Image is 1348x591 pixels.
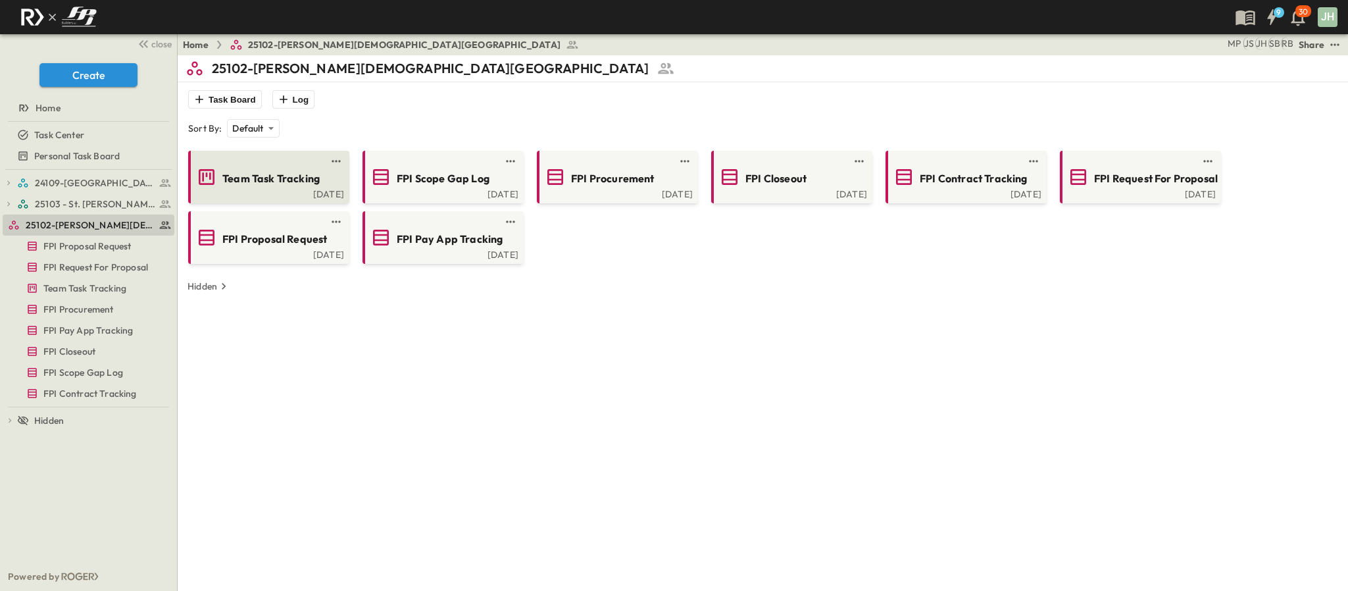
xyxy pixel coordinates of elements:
button: test [1327,37,1343,53]
div: Share [1299,38,1324,51]
span: Team Task Tracking [43,282,126,295]
p: 25102-[PERSON_NAME][DEMOGRAPHIC_DATA][GEOGRAPHIC_DATA] [212,59,649,78]
button: Hidden [182,277,236,295]
button: Create [39,63,137,87]
a: Home [3,99,172,117]
p: 30 [1299,7,1308,17]
a: FPI Pay App Tracking [365,227,518,248]
a: 25103 - St. [PERSON_NAME] Phase 2 [17,195,172,213]
a: FPI Proposal Request [3,237,172,255]
div: FPI Proposal Requesttest [3,236,174,257]
a: Personal Task Board [3,147,172,165]
span: FPI Proposal Request [43,240,131,253]
p: Hidden [187,280,217,293]
div: Monica Pruteanu (mpruteanu@fpibuilders.com) [1228,37,1241,50]
a: FPI Request For Proposal [3,258,172,276]
div: 25102-Christ The Redeemer Anglican Churchtest [3,215,174,236]
a: FPI Procurement [539,167,693,188]
a: FPI Request For Proposal [1062,167,1216,188]
a: [DATE] [191,188,344,198]
span: Team Task Tracking [222,171,320,186]
a: FPI Scope Gap Log [365,167,518,188]
span: FPI Procurement [571,171,655,186]
div: Jesse Sullivan (jsullivan@fpibuilders.com) [1243,37,1254,50]
span: FPI Scope Gap Log [43,366,123,379]
a: 25102-Christ The Redeemer Anglican Church [8,216,172,234]
div: [DATE] [714,188,867,198]
a: 24109-St. Teresa of Calcutta Parish Hall [17,174,172,192]
a: FPI Closeout [3,342,172,361]
span: Task Center [34,128,84,141]
a: Team Task Tracking [3,279,172,297]
div: FPI Contract Trackingtest [3,383,174,404]
a: [DATE] [888,188,1041,198]
a: [DATE] [365,248,518,259]
a: FPI Scope Gap Log [3,363,172,382]
div: FPI Closeouttest [3,341,174,362]
div: JH [1318,7,1337,27]
a: FPI Pay App Tracking [3,321,172,340]
span: FPI Contract Tracking [920,171,1028,186]
a: FPI Contract Tracking [3,384,172,403]
span: FPI Pay App Tracking [397,232,503,247]
a: [DATE] [365,188,518,198]
div: Sterling Barnett (sterling@fpibuilders.com) [1268,37,1280,50]
a: [DATE] [191,248,344,259]
button: JH [1316,6,1339,28]
div: 25103 - St. [PERSON_NAME] Phase 2test [3,193,174,215]
div: FPI Procurementtest [3,299,174,320]
button: test [328,153,344,169]
a: 25102-[PERSON_NAME][DEMOGRAPHIC_DATA][GEOGRAPHIC_DATA] [230,38,579,51]
span: 25103 - St. [PERSON_NAME] Phase 2 [35,197,155,211]
span: FPI Scope Gap Log [397,171,489,186]
span: FPI Request For Proposal [1094,171,1218,186]
button: Log [272,90,314,109]
button: test [328,214,344,230]
div: Jose Hurtado (jhurtado@fpibuilders.com) [1255,37,1267,50]
span: FPI Contract Tracking [43,387,137,400]
span: 25102-Christ The Redeemer Anglican Church [26,218,155,232]
button: test [677,153,693,169]
span: 25102-[PERSON_NAME][DEMOGRAPHIC_DATA][GEOGRAPHIC_DATA] [248,38,561,51]
span: Home [36,101,61,115]
a: [DATE] [1062,188,1216,198]
a: FPI Closeout [714,167,867,188]
span: 24109-St. Teresa of Calcutta Parish Hall [35,176,155,190]
button: 9 [1259,5,1285,29]
button: test [503,214,518,230]
span: FPI Pay App Tracking [43,324,133,337]
div: Regina Barnett (rbarnett@fpibuilders.com) [1281,37,1293,50]
a: Task Center [3,126,172,144]
span: FPI Request For Proposal [43,261,148,274]
div: FPI Request For Proposaltest [3,257,174,278]
div: Personal Task Boardtest [3,145,174,167]
span: Personal Task Board [34,149,120,163]
p: Default [232,122,263,135]
span: FPI Closeout [745,171,807,186]
h6: 9 [1276,7,1281,18]
div: Default [227,119,279,138]
button: test [503,153,518,169]
button: test [851,153,867,169]
nav: breadcrumbs [183,38,587,51]
a: FPI Contract Tracking [888,167,1041,188]
button: Task Board [188,90,262,109]
a: [DATE] [539,188,693,198]
span: FPI Closeout [43,345,95,358]
span: Hidden [34,414,64,427]
button: close [132,34,174,53]
a: Home [183,38,209,51]
p: Sort By: [188,122,222,135]
span: FPI Procurement [43,303,114,316]
button: test [1200,153,1216,169]
a: Team Task Tracking [191,167,344,188]
img: c8d7d1ed905e502e8f77bf7063faec64e13b34fdb1f2bdd94b0e311fc34f8000.png [16,3,101,31]
span: FPI Proposal Request [222,232,327,247]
